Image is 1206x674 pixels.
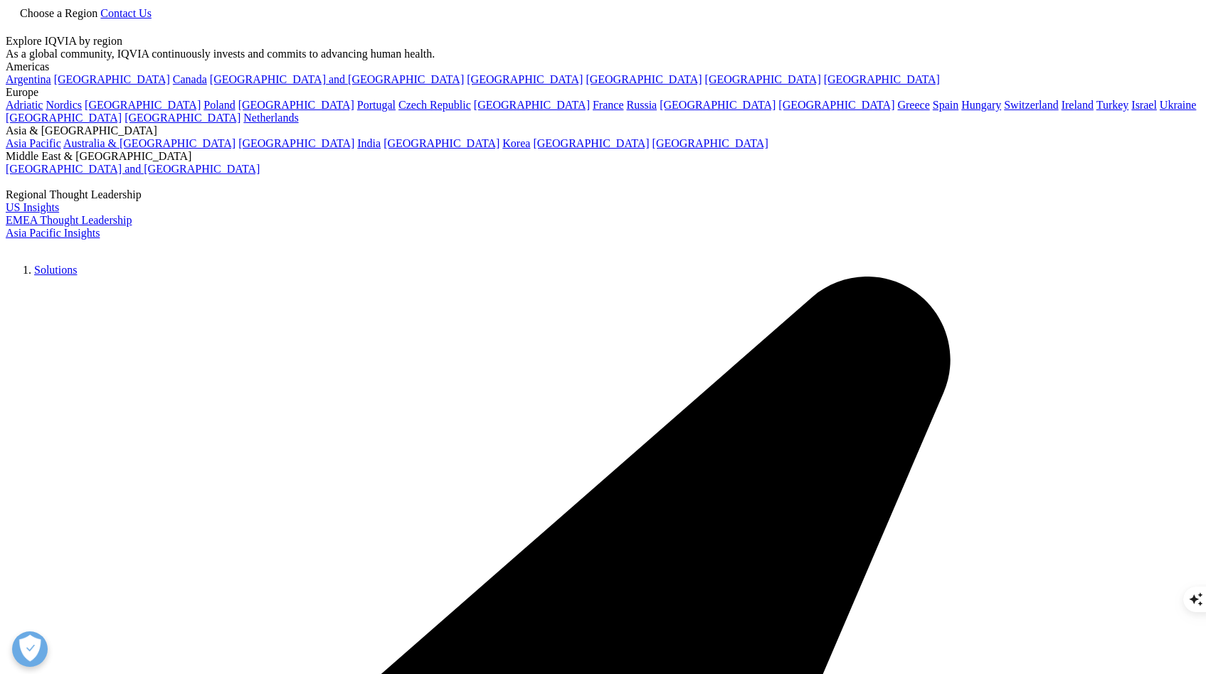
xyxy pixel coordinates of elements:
a: US Insights [6,201,59,213]
a: Solutions [34,264,77,276]
a: [GEOGRAPHIC_DATA] [778,99,894,111]
a: Argentina [6,73,51,85]
a: [GEOGRAPHIC_DATA] [533,137,649,149]
a: [GEOGRAPHIC_DATA] [824,73,940,85]
div: Americas [6,60,1200,73]
a: [GEOGRAPHIC_DATA] [660,99,776,111]
div: Asia & [GEOGRAPHIC_DATA] [6,124,1200,137]
div: Europe [6,86,1200,99]
a: [GEOGRAPHIC_DATA] [238,137,354,149]
a: Asia Pacific Insights [6,227,100,239]
a: Poland [203,99,235,111]
a: EMEA Thought Leadership [6,214,132,226]
a: [GEOGRAPHIC_DATA] [474,99,590,111]
a: Spain [933,99,958,111]
a: Netherlands [243,112,298,124]
div: Middle East & [GEOGRAPHIC_DATA] [6,150,1200,163]
a: Switzerland [1004,99,1058,111]
a: [GEOGRAPHIC_DATA] [54,73,170,85]
a: [GEOGRAPHIC_DATA] [586,73,702,85]
a: Canada [173,73,207,85]
a: [GEOGRAPHIC_DATA] and [GEOGRAPHIC_DATA] [6,163,260,175]
a: [GEOGRAPHIC_DATA] [467,73,583,85]
a: Asia Pacific [6,137,61,149]
a: Russia [627,99,657,111]
div: As a global community, IQVIA continuously invests and commits to advancing human health. [6,48,1200,60]
a: Korea [502,137,530,149]
a: Ireland [1062,99,1094,111]
a: Adriatic [6,99,43,111]
a: Portugal [357,99,396,111]
a: Greece [897,99,929,111]
a: [GEOGRAPHIC_DATA] [384,137,499,149]
a: [GEOGRAPHIC_DATA] [125,112,240,124]
button: 打开偏好 [12,631,48,667]
a: [GEOGRAPHIC_DATA] [238,99,354,111]
a: Turkey [1096,99,1129,111]
a: Ukraine [1160,99,1197,111]
a: Contact Us [100,7,152,19]
a: India [357,137,381,149]
a: [GEOGRAPHIC_DATA] [652,137,768,149]
a: Israel [1131,99,1157,111]
a: Nordics [46,99,82,111]
div: Explore IQVIA by region [6,35,1200,48]
a: Australia & [GEOGRAPHIC_DATA] [63,137,236,149]
span: Choose a Region [20,7,97,19]
a: Czech Republic [398,99,471,111]
a: [GEOGRAPHIC_DATA] and [GEOGRAPHIC_DATA] [210,73,464,85]
a: [GEOGRAPHIC_DATA] [85,99,201,111]
a: [GEOGRAPHIC_DATA] [6,112,122,124]
div: Regional Thought Leadership [6,188,1200,201]
a: France [593,99,624,111]
a: [GEOGRAPHIC_DATA] [705,73,821,85]
a: Hungary [961,99,1001,111]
